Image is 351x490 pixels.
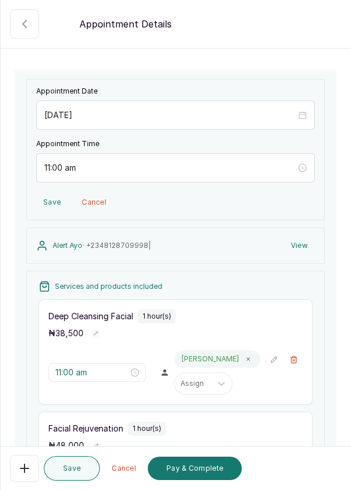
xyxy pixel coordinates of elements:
[44,109,296,122] input: Select date
[36,139,99,149] label: Appointment Time
[55,440,84,450] span: 48,000
[133,424,161,433] p: 1 hour(s)
[44,456,100,481] button: Save
[36,192,68,213] button: Save
[86,241,151,250] span: +234 8128709998 |
[143,312,171,321] p: 1 hour(s)
[105,457,143,480] button: Cancel
[48,423,123,434] p: Facial Rejuvenation
[75,192,113,213] button: Cancel
[44,161,296,174] input: Select time
[55,328,84,338] span: 38,500
[182,354,239,364] p: [PERSON_NAME]
[48,310,133,322] p: Deep Cleansing Facial
[36,87,98,96] label: Appointment Date
[284,235,315,256] button: View
[55,366,128,379] input: Select time
[55,282,162,291] p: Services and products included
[148,457,242,480] button: Pay & Complete
[48,440,84,451] p: ₦
[48,327,84,339] p: ₦
[53,241,151,250] p: Alert Ayo ·
[79,17,172,31] p: Appointment Details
